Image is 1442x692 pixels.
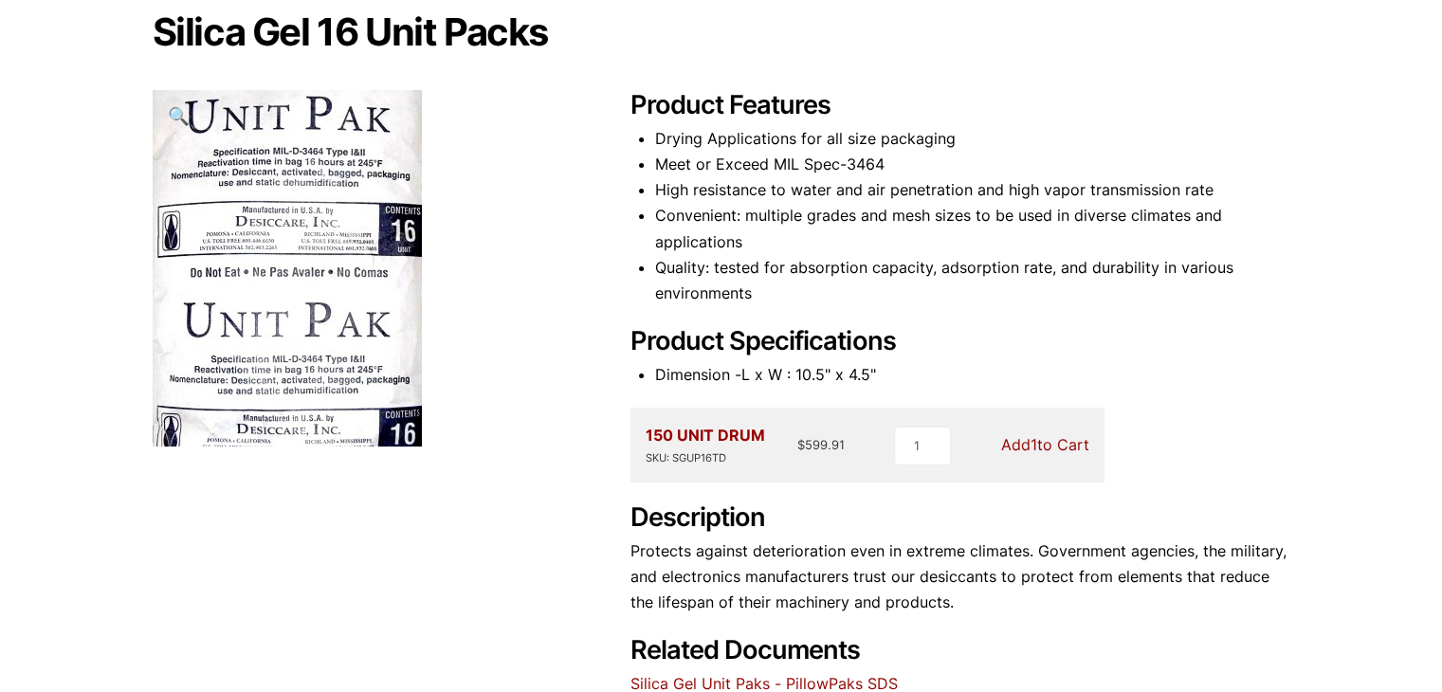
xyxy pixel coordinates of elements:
[1001,435,1089,454] a: Add1to Cart
[630,326,1290,357] h2: Product Specifications
[646,449,765,467] div: SKU: SGUP16TD
[153,90,205,142] a: View full-screen image gallery
[630,538,1290,616] p: Protects against deterioration even in extreme climates. Government agencies, the military, and e...
[655,126,1290,152] li: Drying Applications for all size packaging
[655,362,1290,388] li: Dimension -L x W : 10.5" x 4.5"
[655,203,1290,254] li: Convenient: multiple grades and mesh sizes to be used in diverse climates and applications
[797,437,805,452] span: $
[655,177,1290,203] li: High resistance to water and air penetration and high vapor transmission rate
[655,152,1290,177] li: Meet or Exceed MIL Spec-3464
[1031,435,1037,454] span: 1
[153,90,422,446] img: Silica Gel 16 Unit Packs
[630,90,1290,121] h2: Product Features
[153,12,1290,52] h1: Silica Gel 16 Unit Packs
[646,423,765,466] div: 150 UNIT DRUM
[168,105,190,126] span: 🔍
[655,255,1290,306] li: Quality: tested for absorption capacity, adsorption rate, and durability in various environments
[630,502,1290,534] h2: Description
[797,437,845,452] bdi: 599.91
